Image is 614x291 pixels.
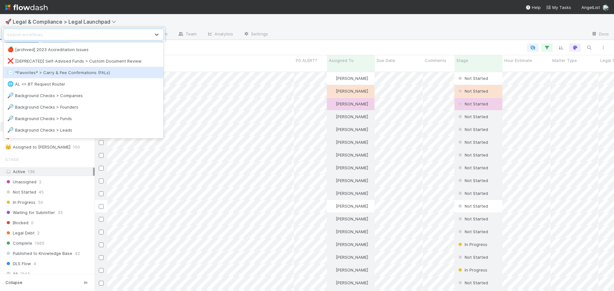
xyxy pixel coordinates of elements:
div: Background Checks > Founders [7,104,160,110]
div: *Favorites* > Carry & Fee Confirmations (FALs) [7,69,160,76]
span: 🔎 [7,104,14,110]
div: [archived] 2023 Accreditation Issues [7,46,160,53]
span: 🔎 [7,116,14,121]
span: 🔎 [7,93,14,98]
span: 🌐 [7,81,14,87]
div: Background Checks > Leads [7,127,160,133]
div: Background Checks > Funds [7,115,160,122]
div: Search workflows [7,31,43,38]
span: 🍎 [7,47,14,52]
div: Background Checks > Companies [7,92,160,99]
span: ✉️ [7,70,14,75]
div: [DEPRECATED] Self-Advised Funds > Custom Document Review [7,58,160,64]
div: AL <> BT Request Router [7,81,160,87]
span: 🔎 [7,127,14,133]
span: ❌ [7,58,14,64]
